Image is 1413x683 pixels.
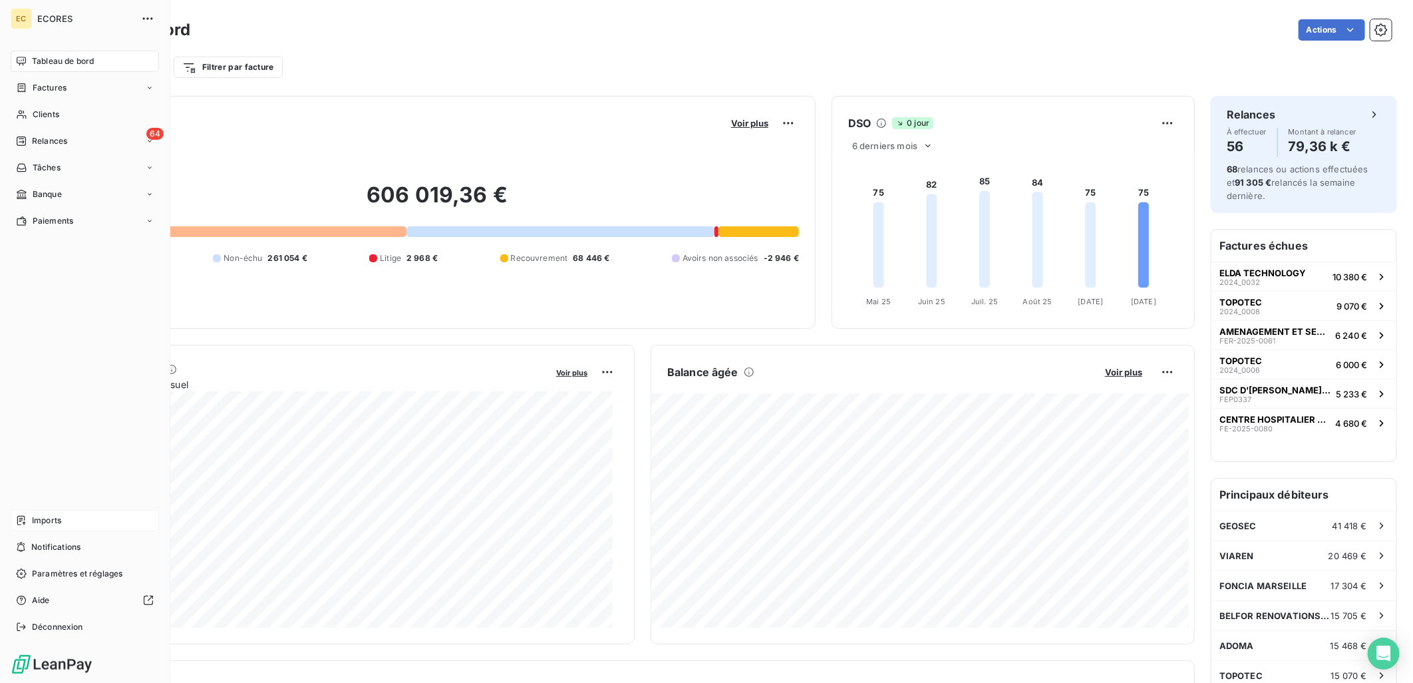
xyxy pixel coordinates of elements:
span: AMENAGEMENT ET SERVICES [1219,326,1330,337]
tspan: [DATE] [1078,297,1104,306]
tspan: Août 25 [1023,297,1052,306]
span: ECORES [37,13,133,24]
span: FER-2025-0061 [1219,337,1275,345]
span: 2024_0006 [1219,366,1260,374]
span: 6 240 € [1335,330,1367,341]
tspan: Mai 25 [866,297,891,306]
span: 20 469 € [1329,551,1367,561]
img: Logo LeanPay [11,654,93,675]
span: Recouvrement [511,252,568,264]
span: 15 070 € [1331,670,1367,681]
span: 0 jour [892,117,933,129]
span: Litige [380,252,401,264]
div: EC [11,8,32,29]
span: ELDA TECHNOLOGY [1219,268,1306,278]
button: Actions [1299,19,1365,41]
span: Relances [32,135,67,147]
span: Aide [32,594,50,606]
h4: 79,36 k € [1289,136,1356,157]
span: TOPOTEC [1219,297,1262,308]
span: Paiements [33,215,73,227]
span: 6 derniers mois [852,140,917,151]
span: 41 418 € [1333,521,1367,531]
span: Voir plus [556,368,587,377]
span: 9 070 € [1336,301,1367,312]
span: FE-2025-0080 [1219,425,1273,433]
h6: DSO [848,115,871,131]
button: AMENAGEMENT ET SERVICESFER-2025-00616 240 € [1211,320,1396,349]
span: Clients [33,109,59,120]
span: relances ou actions effectuées et relancés la semaine dernière. [1227,164,1368,201]
button: SDC D'[PERSON_NAME] C°/ CABINET THINOTFEP03375 233 € [1211,379,1396,408]
span: À effectuer [1227,128,1267,136]
span: Tâches [33,162,61,174]
span: ADOMA [1219,640,1254,651]
button: TOPOTEC2024_00066 000 € [1211,349,1396,379]
span: 64 [146,128,164,140]
span: 2 968 € [406,252,438,264]
span: 5 233 € [1336,389,1367,399]
span: Tableau de bord [32,55,94,67]
div: Open Intercom Messenger [1368,638,1400,670]
span: 261 054 € [268,252,307,264]
button: ELDA TECHNOLOGY2024_003210 380 € [1211,262,1396,291]
span: CENTRE HOSPITALIER D'ARLES [1219,414,1330,425]
span: Voir plus [731,118,768,128]
h6: Balance âgée [667,364,738,380]
h6: Principaux débiteurs [1211,479,1396,511]
span: Paramètres et réglages [32,568,122,580]
span: Notifications [31,541,80,553]
span: Imports [32,515,61,527]
tspan: [DATE] [1131,297,1156,306]
button: Voir plus [1101,366,1146,378]
span: 15 468 € [1331,640,1367,651]
a: Aide [11,590,159,611]
span: 68 [1227,164,1237,174]
span: Voir plus [1105,367,1142,377]
h6: Relances [1227,107,1275,122]
span: 17 304 € [1331,580,1367,591]
h2: 606 019,36 € [75,182,799,222]
span: FEP0337 [1219,395,1251,403]
span: 6 000 € [1336,359,1367,370]
span: 68 446 € [573,252,609,264]
span: BELFOR RENOVATIONS SOLUTIONS BRS [1219,610,1331,621]
span: Avoirs non associés [683,252,758,264]
tspan: Juil. 25 [971,297,998,306]
span: -2 946 € [764,252,799,264]
span: GEOSEC [1219,521,1257,531]
span: Montant à relancer [1289,128,1356,136]
span: Déconnexion [32,621,83,633]
span: TOPOTEC [1219,355,1262,366]
span: FONCIA MARSEILLE [1219,580,1307,591]
button: Voir plus [552,366,591,378]
span: Chiffre d'affaires mensuel [75,377,547,391]
h4: 56 [1227,136,1267,157]
span: Non-échu [224,252,262,264]
span: SDC D'[PERSON_NAME] C°/ CABINET THINOT [1219,385,1331,395]
button: TOPOTEC2024_00089 070 € [1211,291,1396,320]
span: 4 680 € [1335,418,1367,429]
tspan: Juin 25 [918,297,945,306]
span: Banque [33,188,62,200]
button: Filtrer par facture [174,57,283,78]
button: CENTRE HOSPITALIER D'ARLESFE-2025-00804 680 € [1211,408,1396,437]
span: TOPOTEC [1219,670,1263,681]
span: 15 705 € [1331,610,1367,621]
span: 91 305 € [1235,177,1271,188]
span: 10 380 € [1333,272,1367,282]
span: VIAREN [1219,551,1254,561]
h6: Factures échues [1211,230,1396,262]
span: Factures [33,82,67,94]
button: Voir plus [727,117,772,129]
span: 2024_0032 [1219,278,1260,286]
span: 2024_0008 [1219,308,1260,316]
